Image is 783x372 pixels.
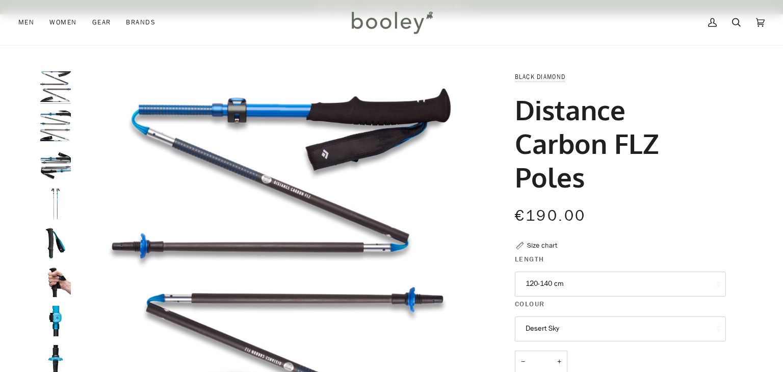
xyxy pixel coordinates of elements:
[40,189,71,219] img: Black Diamond Distance Carbon FLZ Poles Desert Sky - Booley Galway
[515,93,718,194] h1: Distance Carbon FLZ Poles
[515,254,544,264] span: Length
[40,228,71,258] img: Black Diamond Distance Carbon FLZ Poles Desert Sky - Booley Galway
[40,306,71,336] img: Black Diamond Distance Carbon FLZ Poles Desert Sky - Booley Galway
[126,17,155,28] span: Brands
[347,8,436,37] img: Booley
[40,111,71,141] img: Black Diamond Distance Carbon FLZ Poles Desert Sky - Booley Galway
[40,267,71,297] img: Black Diamond Distance Carbon FLZ Poles Desert Sky - Booley Galway
[527,240,557,251] div: Size chart
[49,17,76,28] span: Women
[515,205,586,226] span: €190.00
[40,149,71,180] img: Black Diamond Distance Carbon FLZ Poles Desert Sky - Booley Galway
[515,299,545,309] span: Colour
[40,71,71,102] img: Black Diamond Distance Carbon FLZ Poles Ultra Blue - Booley Galway
[515,72,565,81] a: Black Diamond
[92,17,111,28] span: Gear
[515,316,726,341] button: Desert Sky
[515,272,726,297] button: 120-140 cm
[18,17,34,28] span: Men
